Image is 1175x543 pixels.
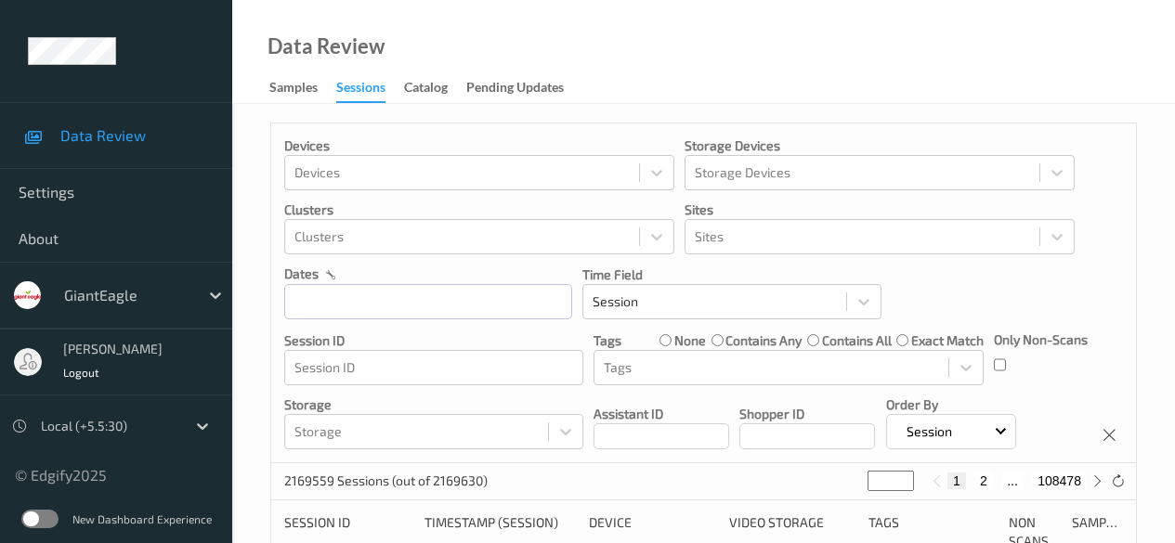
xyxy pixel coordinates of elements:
[404,75,466,101] a: Catalog
[284,200,674,219] p: Clusters
[336,78,385,103] div: Sessions
[685,136,1075,155] p: Storage Devices
[994,330,1088,349] p: Only Non-Scans
[466,75,582,101] a: Pending Updates
[822,331,892,350] label: contains all
[594,405,729,423] p: Assistant ID
[284,136,674,155] p: Devices
[674,331,706,350] label: none
[336,75,404,103] a: Sessions
[739,405,875,423] p: Shopper ID
[886,395,1016,414] p: Order By
[1001,472,1024,489] button: ...
[284,331,583,350] p: Session ID
[974,472,993,489] button: 2
[911,331,984,350] label: exact match
[269,78,318,101] div: Samples
[1032,472,1087,489] button: 108478
[284,395,583,414] p: Storage
[594,331,621,350] p: Tags
[268,37,385,56] div: Data Review
[900,422,959,441] p: Session
[582,265,881,284] p: Time Field
[947,472,966,489] button: 1
[685,200,1075,219] p: Sites
[404,78,448,101] div: Catalog
[269,75,336,101] a: Samples
[466,78,564,101] div: Pending Updates
[284,472,488,490] p: 2169559 Sessions (out of 2169630)
[725,331,802,350] label: contains any
[284,265,319,283] p: dates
